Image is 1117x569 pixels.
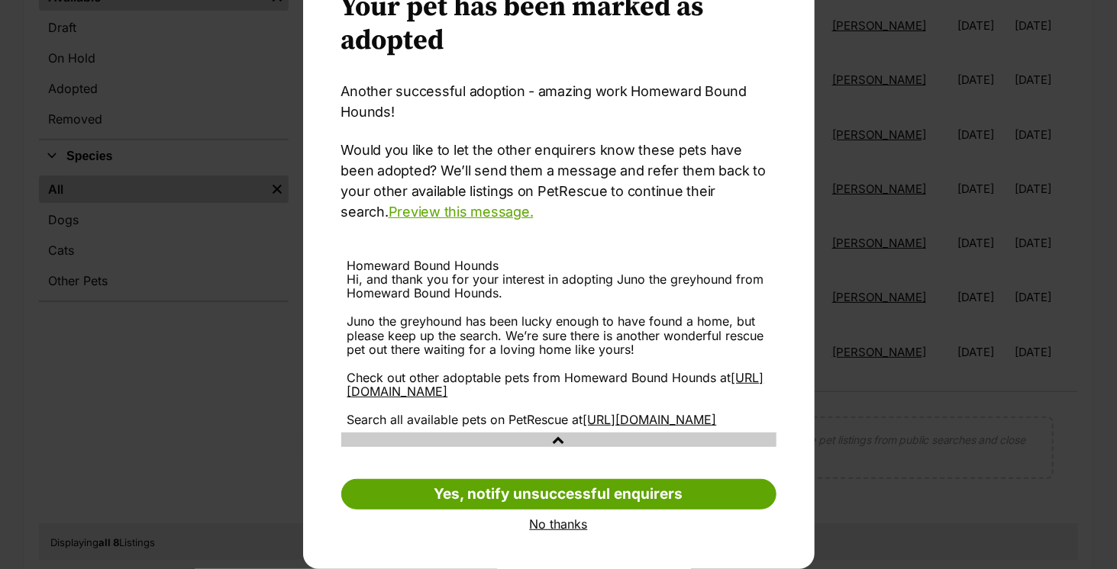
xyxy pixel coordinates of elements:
[389,204,534,220] a: Preview this message.
[347,370,764,399] a: [URL][DOMAIN_NAME]
[341,479,776,510] a: Yes, notify unsuccessful enquirers
[347,258,499,273] span: Homeward Bound Hounds
[341,140,776,222] p: Would you like to let the other enquirers know these pets have been adopted? We’ll send them a me...
[341,517,776,531] a: No thanks
[341,81,776,122] p: Another successful adoption - amazing work Homeward Bound Hounds!
[583,412,717,427] a: [URL][DOMAIN_NAME]
[347,272,770,426] div: Hi, and thank you for your interest in adopting Juno the greyhound from Homeward Bound Hounds. Ju...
